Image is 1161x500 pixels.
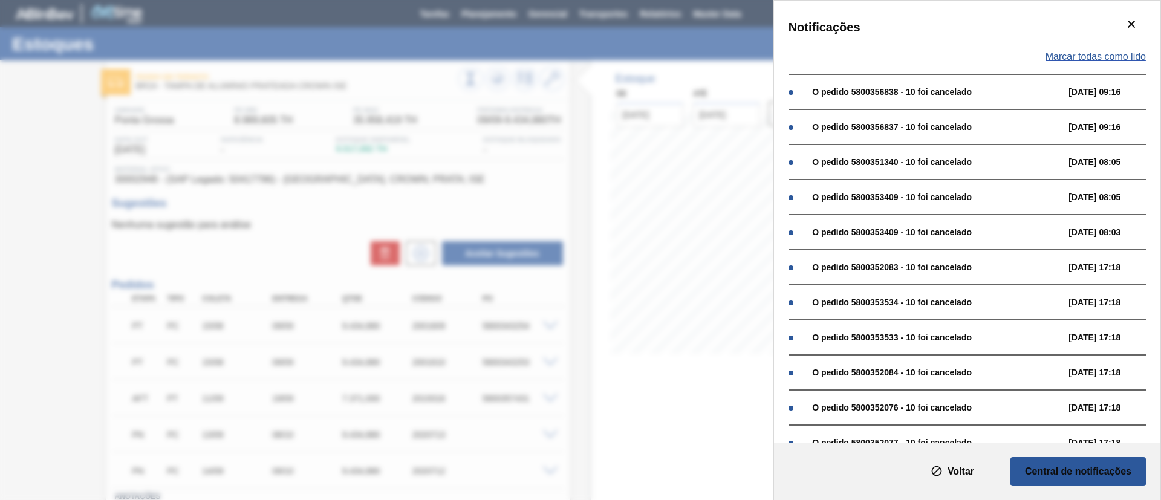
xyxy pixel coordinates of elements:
[1068,368,1158,377] span: [DATE] 17:18
[812,438,1062,447] div: O pedido 5800352077 - 10 foi cancelado
[1068,192,1158,202] span: [DATE] 08:05
[1068,438,1158,447] span: [DATE] 17:18
[812,122,1062,132] div: O pedido 5800356837 - 10 foi cancelado
[1068,262,1158,272] span: [DATE] 17:18
[812,157,1062,167] div: O pedido 5800351340 - 10 foi cancelado
[1068,297,1158,307] span: [DATE] 17:18
[1068,403,1158,412] span: [DATE] 17:18
[812,192,1062,202] div: O pedido 5800353409 - 10 foi cancelado
[1068,87,1158,97] span: [DATE] 09:16
[812,403,1062,412] div: O pedido 5800352076 - 10 foi cancelado
[812,368,1062,377] div: O pedido 5800352084 - 10 foi cancelado
[812,262,1062,272] div: O pedido 5800352083 - 10 foi cancelado
[1068,122,1158,132] span: [DATE] 09:16
[1068,227,1158,237] span: [DATE] 08:03
[1046,51,1146,62] span: Marcar todas como lido
[1068,157,1158,167] span: [DATE] 08:05
[1068,333,1158,342] span: [DATE] 17:18
[812,297,1062,307] div: O pedido 5800353534 - 10 foi cancelado
[812,227,1062,237] div: O pedido 5800353409 - 10 foi cancelado
[812,333,1062,342] div: O pedido 5800353533 - 10 foi cancelado
[812,87,1062,97] div: O pedido 5800356838 - 10 foi cancelado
